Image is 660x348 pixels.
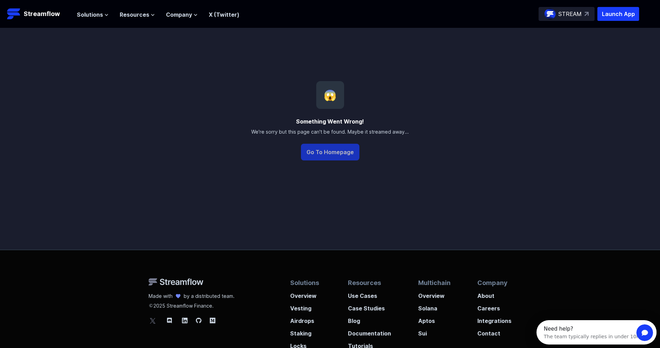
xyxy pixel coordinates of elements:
a: Staking [290,325,321,338]
div: We're sorry but this page can't be found. Maybe it streamed away... [251,128,409,135]
img: top-right-arrow.svg [585,12,589,16]
p: Multichain [418,278,451,287]
img: streamflow-logo-circle.png [544,8,556,19]
div: Need help? [7,6,105,11]
a: Use Cases [348,287,391,300]
iframe: Intercom live chat discovery launcher [536,320,657,345]
div: The team typically replies in under 10m [7,11,105,19]
p: 2025 Streamflow Finance. [149,300,234,309]
a: Aptos [418,313,451,325]
span: 😱 [324,89,336,101]
button: Solutions [77,10,109,19]
p: Company [477,278,511,287]
a: Airdrops [290,313,321,325]
a: Documentation [348,325,391,338]
a: About [477,287,511,300]
span: Company [166,10,192,19]
a: STREAM [539,7,595,21]
a: Blog [348,313,391,325]
a: Integrations [477,313,511,325]
button: Company [166,10,198,19]
a: Overview [418,287,451,300]
p: STREAM [558,10,582,18]
a: Solana [418,300,451,313]
p: by a distributed team. [184,293,234,300]
p: Resources [348,278,391,287]
img: Streamflow Logo [7,7,21,21]
span: Solutions [77,10,103,19]
a: Contact [477,325,511,338]
iframe: Intercom live chat [636,324,653,341]
a: Overview [290,287,321,300]
div: Open Intercom Messenger [3,3,125,22]
p: Solutions [290,278,321,287]
button: Resources [120,10,155,19]
a: Careers [477,300,511,313]
button: Launch App [597,7,639,21]
p: Streamflow [24,9,60,19]
img: Streamflow Logo [149,278,204,286]
a: Sui [418,325,451,338]
a: Streamflow [7,7,70,21]
a: Go To Homepage [301,135,359,160]
a: Vesting [290,300,321,313]
p: Made with [149,293,173,300]
div: Something Went Wrong! [296,117,364,126]
a: X (Twitter) [209,11,239,18]
span: Resources [120,10,149,19]
button: Go To Homepage [301,144,359,160]
a: Case Studies [348,300,391,313]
